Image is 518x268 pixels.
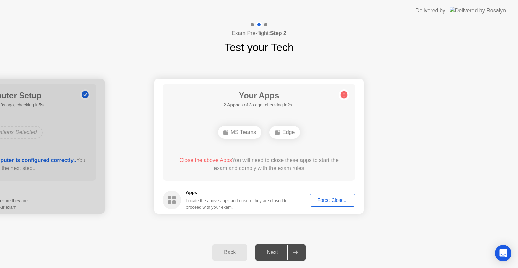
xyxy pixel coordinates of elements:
div: Edge [269,126,300,139]
div: Locate the above apps and ensure they are closed to proceed with your exam. [186,197,288,210]
div: Delivered by [415,7,445,15]
div: You will need to close these apps to start the exam and comply with the exam rules [172,156,346,172]
h5: Apps [186,189,288,196]
span: Close the above Apps [179,157,232,163]
div: Force Close... [312,197,353,203]
button: Back [212,244,247,261]
div: Open Intercom Messenger [495,245,511,261]
img: Delivered by Rosalyn [450,7,506,15]
b: Step 2 [270,30,286,36]
h1: Your Apps [223,89,294,102]
div: Next [257,249,287,256]
button: Force Close... [310,194,355,207]
h4: Exam Pre-flight: [232,29,286,37]
button: Next [255,244,306,261]
div: Back [214,249,245,256]
h1: Test your Tech [224,39,294,55]
b: 2 Apps [223,102,238,107]
h5: as of 3s ago, checking in2s.. [223,102,294,108]
div: MS Teams [218,126,261,139]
